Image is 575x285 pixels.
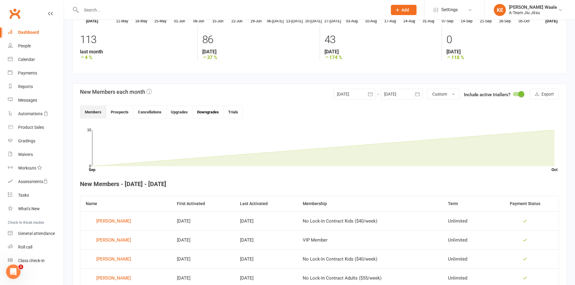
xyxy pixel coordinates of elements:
[446,31,559,49] div: 0
[509,5,557,10] div: [PERSON_NAME] Waale
[166,106,193,118] button: Upgrades
[297,249,443,268] td: No Lock-In Contract Kids ($40/week)
[80,49,193,55] strong: last month
[464,91,510,98] label: Include active triallers?
[18,152,33,157] div: Waivers
[432,92,447,97] span: Custom
[171,230,235,249] td: [DATE]
[18,43,31,48] div: People
[18,138,35,143] div: Gradings
[235,249,297,268] td: [DATE]
[7,6,22,21] a: Clubworx
[80,89,152,95] h3: New Members each month
[18,193,29,198] div: Tasks
[18,125,44,130] div: Product Sales
[18,71,37,75] div: Payments
[18,245,32,249] div: Roll call
[8,107,64,121] a: Automations
[446,49,559,55] strong: [DATE]
[96,236,131,245] div: [PERSON_NAME]
[8,227,64,240] a: General attendance kiosk mode
[202,31,315,49] div: 86
[96,274,131,283] div: [PERSON_NAME]
[18,84,33,89] div: Reports
[80,181,559,187] h4: New Members - [DATE] - [DATE]
[235,196,297,211] th: Last Activated
[297,230,443,249] td: VIP Member
[8,161,64,175] a: Workouts
[8,121,64,134] a: Product Sales
[18,57,35,62] div: Calendar
[235,211,297,230] td: [DATE]
[18,231,55,236] div: General attendance
[86,274,166,283] a: [PERSON_NAME]
[391,5,417,15] button: Add
[80,55,193,60] strong: 4 %
[494,4,506,16] div: KE
[8,134,64,148] a: Gradings
[193,106,224,118] button: Downgrades
[8,148,64,161] a: Waivers
[446,55,559,60] strong: 118 %
[86,217,166,226] a: [PERSON_NAME]
[18,206,40,211] div: What's New
[86,236,166,245] a: [PERSON_NAME]
[401,8,409,12] span: Add
[106,106,133,118] button: Prospects
[171,196,235,211] th: First Activated
[8,240,64,254] a: Roll call
[96,255,131,264] div: [PERSON_NAME]
[324,31,437,49] div: 43
[8,188,64,202] a: Tasks
[86,255,166,264] a: [PERSON_NAME]
[18,166,36,170] div: Workouts
[133,106,166,118] button: Cancellations
[442,196,491,211] th: Term
[6,264,21,279] iframe: Intercom live chat
[442,230,491,249] td: Unlimited
[18,258,45,263] div: Class check-in
[8,80,64,93] a: Reports
[96,217,131,226] div: [PERSON_NAME]
[492,196,559,211] th: Payment Status
[297,196,443,211] th: Membership
[171,211,235,230] td: [DATE]
[18,179,48,184] div: Assessments
[8,26,64,39] a: Dashboard
[18,98,37,103] div: Messages
[441,3,458,17] span: Settings
[18,111,43,116] div: Automations
[202,49,315,55] strong: [DATE]
[324,55,437,60] strong: 174 %
[324,49,437,55] strong: [DATE]
[8,202,64,216] a: What's New
[202,55,315,60] strong: 37 %
[79,6,383,14] input: Search...
[8,53,64,66] a: Calendar
[80,31,193,49] div: 113
[297,211,443,230] td: No Lock-In Contract Kids ($40/week)
[509,10,557,15] div: A-Team Jiu Jitsu
[80,106,106,118] button: Members
[8,175,64,188] a: Assessments
[224,106,243,118] button: Trials
[427,89,460,100] button: Custom
[8,93,64,107] a: Messages
[80,196,171,211] th: Name
[18,264,23,269] span: 1
[442,249,491,268] td: Unlimited
[530,89,559,100] button: Export
[442,211,491,230] td: Unlimited
[18,30,39,35] div: Dashboard
[171,249,235,268] td: [DATE]
[8,66,64,80] a: Payments
[235,230,297,249] td: [DATE]
[8,39,64,53] a: People
[8,254,64,268] a: Class kiosk mode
